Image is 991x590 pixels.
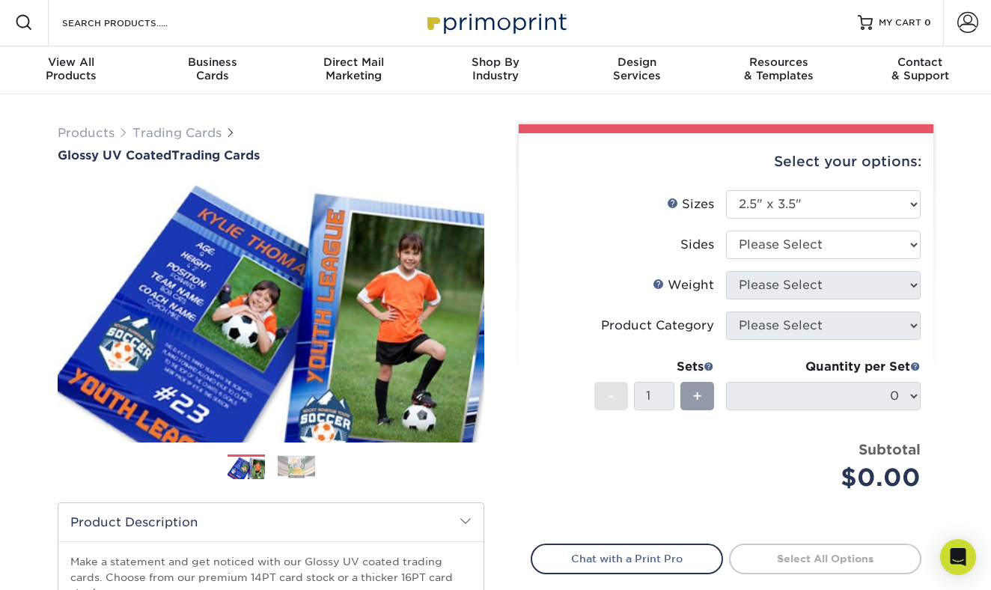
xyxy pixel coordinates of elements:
[58,126,115,140] a: Products
[58,148,171,162] span: Glossy UV Coated
[737,460,921,496] div: $0.00
[708,46,850,94] a: Resources& Templates
[708,55,850,69] span: Resources
[228,455,265,481] img: Trading Cards 01
[132,126,222,140] a: Trading Cards
[141,55,283,69] span: Business
[601,317,714,335] div: Product Category
[608,385,615,407] span: -
[283,46,424,94] a: Direct MailMarketing
[424,55,566,82] div: Industry
[61,13,207,31] input: SEARCH PRODUCTS.....
[680,236,714,254] div: Sides
[850,46,991,94] a: Contact& Support
[278,455,315,478] img: Trading Cards 02
[58,503,484,541] h2: Product Description
[594,358,714,376] div: Sets
[567,46,708,94] a: DesignServices
[567,55,708,69] span: Design
[531,544,723,574] a: Chat with a Print Pro
[283,55,424,69] span: Direct Mail
[653,276,714,294] div: Weight
[726,358,921,376] div: Quantity per Set
[859,441,921,457] strong: Subtotal
[531,133,921,190] div: Select your options:
[424,46,566,94] a: Shop ByIndustry
[692,385,702,407] span: +
[567,55,708,82] div: Services
[850,55,991,82] div: & Support
[708,55,850,82] div: & Templates
[58,148,484,162] h1: Trading Cards
[879,16,921,29] span: MY CART
[424,55,566,69] span: Shop By
[850,55,991,69] span: Contact
[924,17,931,28] span: 0
[283,55,424,82] div: Marketing
[58,148,484,162] a: Glossy UV CoatedTrading Cards
[667,195,714,213] div: Sizes
[141,55,283,82] div: Cards
[729,544,921,574] a: Select All Options
[421,6,570,38] img: Primoprint
[141,46,283,94] a: BusinessCards
[58,164,484,459] img: Glossy UV Coated 01
[940,539,976,575] div: Open Intercom Messenger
